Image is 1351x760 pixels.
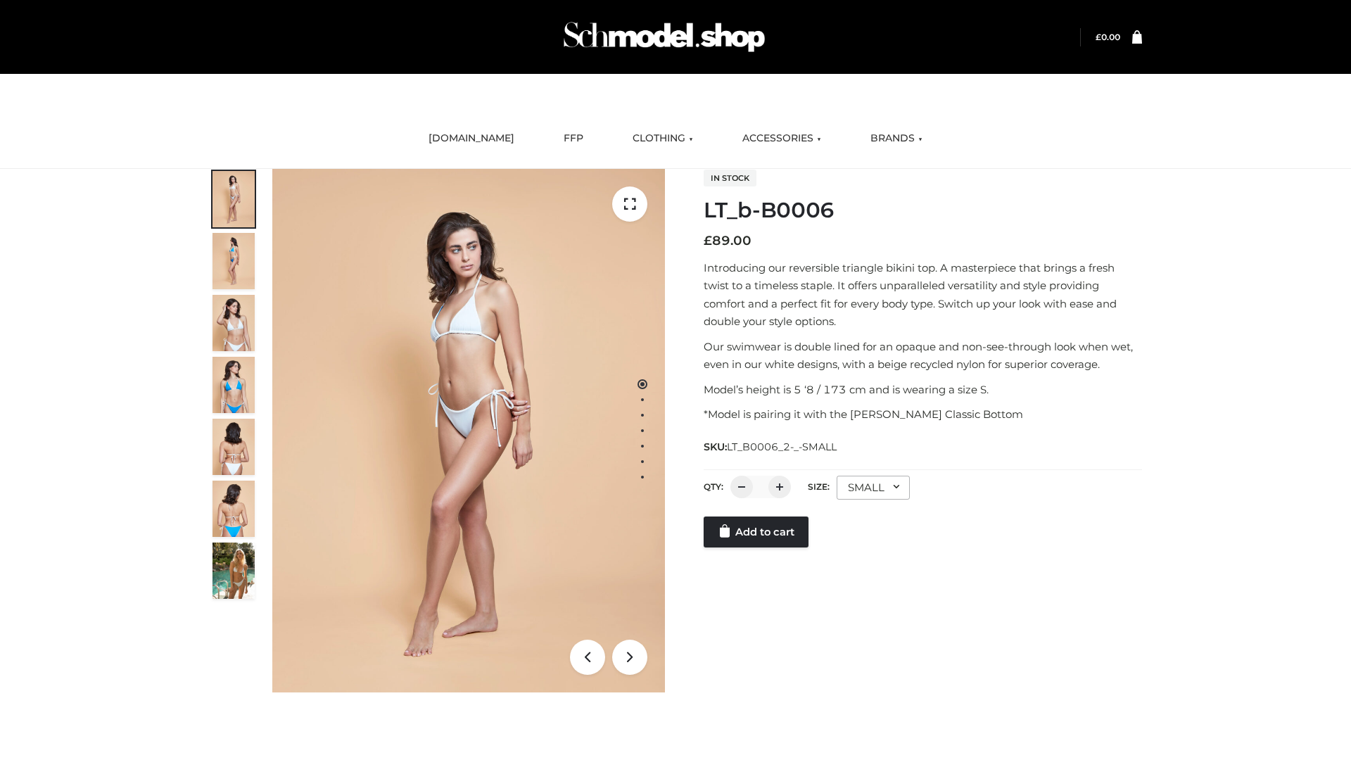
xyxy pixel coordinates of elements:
h1: LT_b-B0006 [704,198,1142,223]
p: *Model is pairing it with the [PERSON_NAME] Classic Bottom [704,405,1142,424]
span: In stock [704,170,756,186]
span: SKU: [704,438,838,455]
img: Schmodel Admin 964 [559,9,770,65]
span: £ [704,233,712,248]
a: £0.00 [1096,32,1120,42]
a: ACCESSORIES [732,123,832,154]
p: Our swimwear is double lined for an opaque and non-see-through look when wet, even in our white d... [704,338,1142,374]
p: Introducing our reversible triangle bikini top. A masterpiece that brings a fresh twist to a time... [704,259,1142,331]
p: Model’s height is 5 ‘8 / 173 cm and is wearing a size S. [704,381,1142,399]
a: Add to cart [704,517,808,547]
img: ArielClassicBikiniTop_CloudNine_AzureSky_OW114ECO_7-scaled.jpg [213,419,255,475]
a: CLOTHING [622,123,704,154]
a: BRANDS [860,123,933,154]
bdi: 89.00 [704,233,751,248]
a: [DOMAIN_NAME] [418,123,525,154]
img: ArielClassicBikiniTop_CloudNine_AzureSky_OW114ECO_1-scaled.jpg [213,171,255,227]
img: ArielClassicBikiniTop_CloudNine_AzureSky_OW114ECO_8-scaled.jpg [213,481,255,537]
img: ArielClassicBikiniTop_CloudNine_AzureSky_OW114ECO_2-scaled.jpg [213,233,255,289]
label: Size: [808,481,830,492]
a: FFP [553,123,594,154]
label: QTY: [704,481,723,492]
img: ArielClassicBikiniTop_CloudNine_AzureSky_OW114ECO_4-scaled.jpg [213,357,255,413]
span: £ [1096,32,1101,42]
span: LT_B0006_2-_-SMALL [727,441,837,453]
img: ArielClassicBikiniTop_CloudNine_AzureSky_OW114ECO_3-scaled.jpg [213,295,255,351]
img: ArielClassicBikiniTop_CloudNine_AzureSky_OW114ECO_1 [272,169,665,692]
img: Arieltop_CloudNine_AzureSky2.jpg [213,543,255,599]
bdi: 0.00 [1096,32,1120,42]
div: SMALL [837,476,910,500]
